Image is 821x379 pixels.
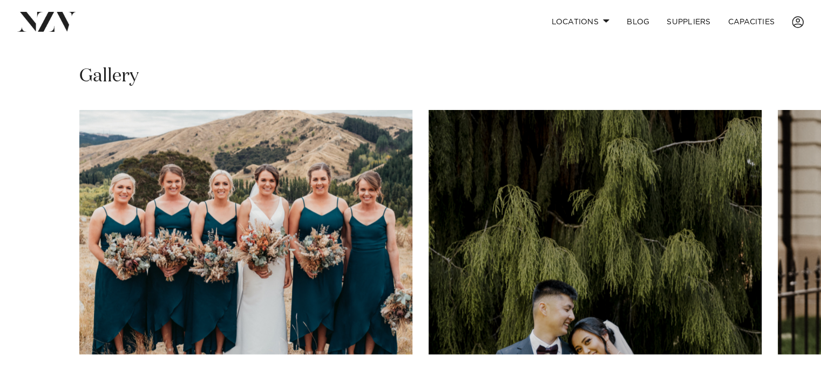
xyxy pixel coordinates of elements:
a: Locations [542,10,618,33]
a: SUPPLIERS [658,10,719,33]
img: nzv-logo.png [17,12,76,31]
h2: Gallery [79,64,139,88]
swiper-slide: 1 / 13 [79,110,412,354]
a: Capacities [720,10,784,33]
a: BLOG [618,10,658,33]
swiper-slide: 2 / 13 [429,110,762,354]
